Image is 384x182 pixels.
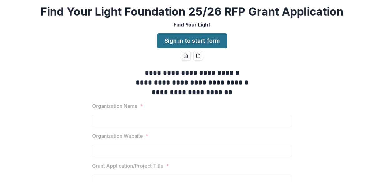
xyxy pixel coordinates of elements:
button: word-download [181,51,191,61]
p: Organization Name [92,102,138,110]
button: pdf-download [193,51,203,61]
h2: Find Your Light Foundation 25/26 RFP Grant Application [41,5,343,18]
p: Organization Website [92,132,143,140]
p: Grant Application/Project Title [92,162,164,170]
a: Sign in to start form [157,33,227,48]
p: Find Your Light [174,21,210,28]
